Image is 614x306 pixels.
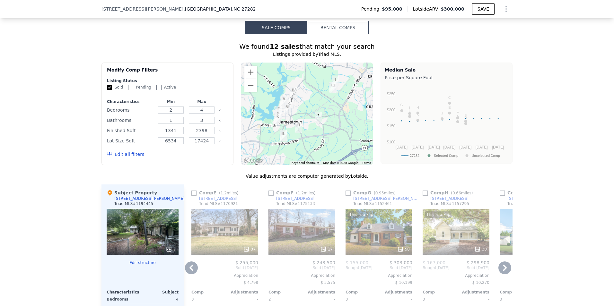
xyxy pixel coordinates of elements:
[456,290,489,295] div: Adjustments
[183,6,256,12] span: , [GEOGRAPHIC_DATA]
[413,6,441,12] span: Lotside ARV
[107,99,154,104] div: Characteristics
[329,74,342,90] div: 5605 Westlock Ct
[390,260,412,265] span: $ 303,000
[472,154,500,158] text: Unselected Comp
[430,196,469,201] div: [STREET_ADDRESS]
[452,191,461,195] span: 0.66
[443,145,455,149] text: [DATE]
[395,280,412,285] span: $ 10,199
[387,108,396,112] text: $200
[400,103,403,107] text: G
[128,85,133,90] input: Pending
[500,297,502,302] span: 3
[346,196,420,201] a: [STREET_ADDRESS][PERSON_NAME]
[428,145,440,149] text: [DATE]
[353,201,392,206] div: Triad MLS # 1152461
[107,67,228,78] div: Modify Comp Filters
[457,110,459,114] text: F
[328,80,340,96] div: 3831 Hunt Chase Dr
[107,85,123,90] label: Sold
[191,190,241,196] div: Comp E
[307,21,369,34] button: Rental Comps
[107,190,157,196] div: Subject Property
[226,295,258,304] div: -
[107,78,228,83] div: Listing Status
[373,265,412,270] span: Sold [DATE]
[107,151,144,157] button: Edit all filters
[166,246,176,252] div: 7
[457,295,489,304] div: -
[476,145,488,149] text: [DATE]
[294,191,318,195] span: ( miles)
[243,246,256,252] div: 37
[312,260,335,265] span: $ 243,500
[101,51,513,57] div: Listings provided by Triad MLS .
[323,161,358,165] span: Map data ©2025 Google
[441,111,443,115] text: J
[199,201,238,206] div: Triad MLS # 1170921
[216,191,241,195] span: ( miles)
[156,85,162,90] input: Active
[270,43,300,50] strong: 12 sales
[395,145,408,149] text: [DATE]
[268,273,335,278] div: Appreciation
[441,6,464,12] span: $300,000
[346,290,379,295] div: Comp
[244,66,257,79] button: Zoom in
[423,297,425,302] span: 3
[287,84,299,100] div: 103 Wyndwood Dr
[385,73,508,82] div: Price per Square Foot
[380,295,412,304] div: -
[500,196,546,201] a: [STREET_ADDRESS]
[278,93,290,109] div: 701 Ragsdale Rd
[500,290,533,295] div: Comp
[492,145,504,149] text: [DATE]
[298,191,304,195] span: 1.2
[425,211,452,218] div: This is a Flip
[346,265,359,270] span: Bought
[430,201,469,206] div: Triad MLS # 1157295
[353,196,420,201] div: [STREET_ADDRESS][PERSON_NAME]
[346,273,412,278] div: Appreciation
[417,106,419,109] text: H
[292,161,319,165] button: Keyboard shortcuts
[107,126,154,135] div: Finished Sqft
[272,108,284,124] div: 200 Forestdale Dr
[191,290,225,295] div: Comp
[385,82,508,162] svg: A chart.
[464,114,467,117] text: B
[218,130,221,132] button: Clear
[423,265,436,270] span: Bought
[361,6,382,12] span: Pending
[320,246,333,252] div: 17
[423,260,445,265] span: $ 167,000
[423,290,456,295] div: Comp
[450,265,489,270] span: Sold [DATE]
[101,42,513,51] div: We found that match your search
[128,85,151,90] label: Pending
[244,79,257,92] button: Zoom out
[156,85,176,90] label: Active
[346,190,398,196] div: Comp G
[107,85,112,90] input: Sold
[448,106,451,109] text: E
[218,140,221,142] button: Clear
[107,136,154,145] div: Lot Size Sqft
[460,145,472,149] text: [DATE]
[507,196,546,201] div: [STREET_ADDRESS]
[387,124,396,128] text: $150
[472,280,489,285] span: $ 10,270
[281,101,294,117] div: 101 Mendenhall Rd # A
[235,260,258,265] span: $ 255,000
[362,161,371,165] a: Terms (opens in new tab)
[268,297,271,302] span: 2
[448,96,451,99] text: C
[346,260,368,265] span: $ 155,000
[457,114,459,118] text: A
[346,265,373,270] div: [DATE]
[191,265,258,270] span: Sold [DATE]
[272,111,284,127] div: 102 Forestdale Dr
[191,297,194,302] span: 3
[472,3,495,15] button: SAVE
